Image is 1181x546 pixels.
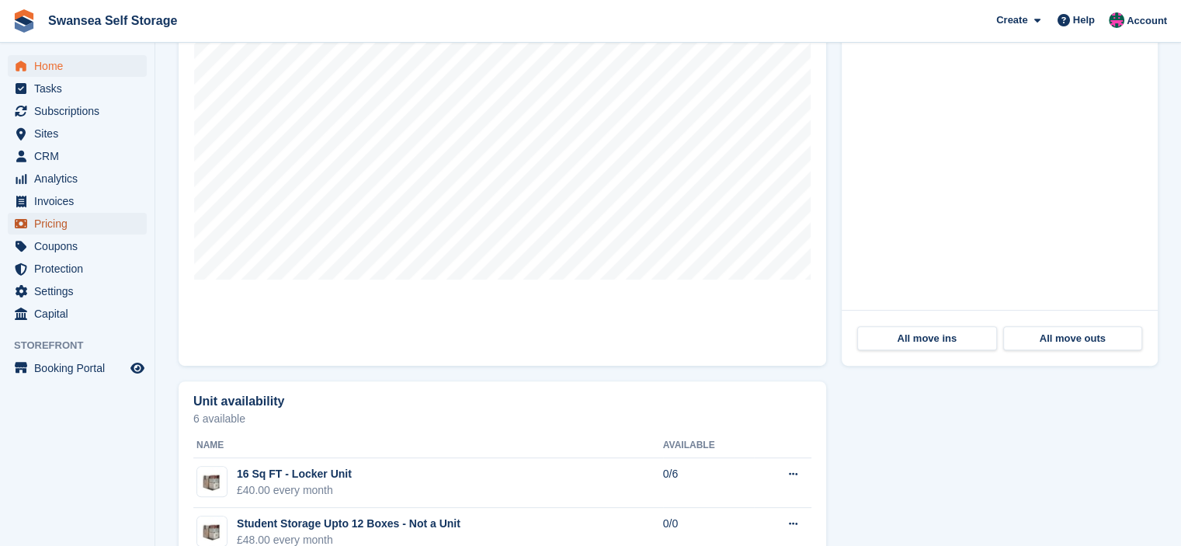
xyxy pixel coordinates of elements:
[8,55,147,77] a: menu
[34,100,127,122] span: Subscriptions
[8,280,147,302] a: menu
[34,78,127,99] span: Tasks
[8,235,147,257] a: menu
[34,235,127,257] span: Coupons
[34,357,127,379] span: Booking Portal
[197,467,227,496] img: Locker%20Small%20-%20Plain.jpg
[1127,13,1167,29] span: Account
[237,516,460,532] div: Student Storage Upto 12 Boxes - Not a Unit
[1109,12,1124,28] img: Paul Davies
[34,123,127,144] span: Sites
[34,303,127,325] span: Capital
[34,213,127,235] span: Pricing
[8,357,147,379] a: menu
[34,258,127,280] span: Protection
[128,359,147,377] a: Preview store
[197,516,227,546] img: Locker%20Small%20-%20Plain.jpg
[237,466,352,482] div: 16 Sq FT - Locker Unit
[8,168,147,190] a: menu
[8,213,147,235] a: menu
[193,413,811,424] p: 6 available
[1003,326,1143,351] a: All move outs
[193,433,663,458] th: Name
[34,168,127,190] span: Analytics
[14,338,155,353] span: Storefront
[34,280,127,302] span: Settings
[8,78,147,99] a: menu
[34,55,127,77] span: Home
[996,12,1027,28] span: Create
[8,145,147,167] a: menu
[42,8,183,33] a: Swansea Self Storage
[193,395,284,409] h2: Unit availability
[237,482,352,499] div: £40.00 every month
[1073,12,1095,28] span: Help
[34,145,127,167] span: CRM
[34,190,127,212] span: Invoices
[8,303,147,325] a: menu
[663,458,755,508] td: 0/6
[8,190,147,212] a: menu
[857,326,997,351] a: All move ins
[663,433,755,458] th: Available
[8,123,147,144] a: menu
[12,9,36,33] img: stora-icon-8386f47178a22dfd0bd8f6a31ec36ba5ce8667c1dd55bd0f319d3a0aa187defe.svg
[8,100,147,122] a: menu
[8,258,147,280] a: menu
